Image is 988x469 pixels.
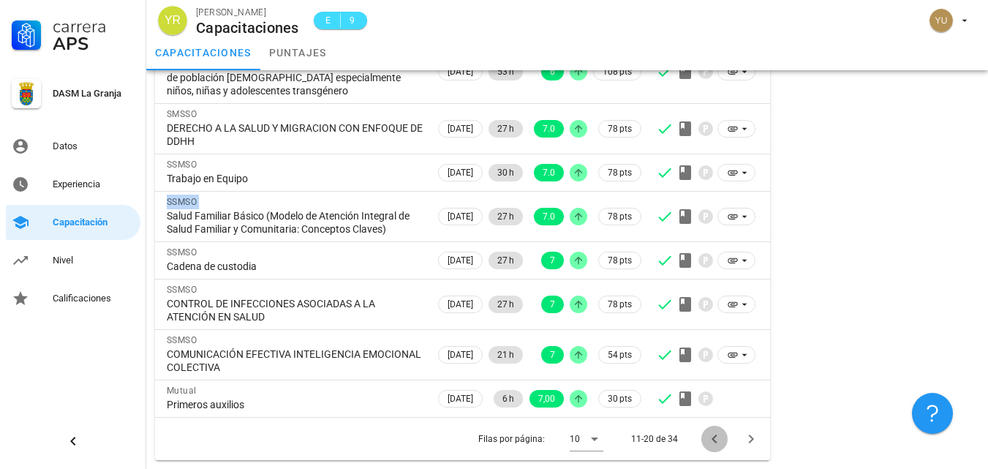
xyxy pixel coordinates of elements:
span: [DATE] [448,64,473,80]
span: 6 h [502,390,514,408]
div: Cadena de custodia [167,260,423,273]
span: 7.0 [543,164,555,181]
div: Nivel [53,255,135,266]
button: Página anterior [701,426,728,452]
button: Página siguiente [738,426,764,452]
span: YR [165,6,181,35]
span: 54 pts [608,348,632,362]
div: APS [53,35,135,53]
span: 78 pts [608,165,632,180]
div: Carrera [53,18,135,35]
span: 78 pts [608,209,632,224]
div: [PERSON_NAME] [196,5,299,20]
div: Capacitación [53,217,135,228]
span: SSMSO [167,335,197,345]
span: 7 [550,252,555,269]
a: Experiencia [6,167,140,202]
div: DERECHO A LA SALUD Y MIGRACION CON ENFOQUE DE DDHH [167,121,423,148]
div: 10Filas por página: [570,427,603,451]
span: 78 pts [608,253,632,268]
span: SSMSO [167,197,197,207]
span: 7.0 [543,208,555,225]
span: 27 h [497,120,514,138]
span: 53 h [497,63,514,80]
span: SSMSO [167,247,197,258]
span: E [323,13,334,28]
span: 9 [347,13,358,28]
span: [DATE] [448,347,473,363]
span: [DATE] [448,165,473,181]
span: 7 [550,296,555,313]
span: 7,00 [538,390,555,408]
a: Capacitación [6,205,140,240]
div: 11-20 de 34 [631,432,678,446]
div: Trabajo en Equipo [167,172,423,185]
span: 7 [550,346,555,364]
span: [DATE] [448,252,473,269]
span: 108 pts [603,64,632,79]
span: [DATE] [448,296,473,312]
div: avatar [158,6,187,35]
span: 21 h [497,346,514,364]
div: Salud Familiar Básico (Modelo de Atención Integral de Salud Familiar y Comunitaria: Conceptos Cla... [167,209,423,236]
div: 10 [570,432,580,446]
div: COMUNICACIÓN EFECTIVA INTELIGENCIA EMOCIONAL COLECTIVA [167,348,423,374]
div: Calificaciones [53,293,135,304]
span: 27 h [497,208,514,225]
a: capacitaciones [146,35,260,70]
div: Capacitaciones [196,20,299,36]
span: 27 h [497,296,514,313]
span: 6 [550,63,555,80]
span: 30 pts [608,391,632,406]
div: Primeros auxilios [167,398,423,411]
span: 27 h [497,252,514,269]
div: Consideraciones y herramientas para atención en salud de población [DEMOGRAPHIC_DATA] especialmen... [167,58,423,97]
span: 78 pts [608,121,632,136]
span: 30 h [497,164,514,181]
span: 7.0 [543,120,555,138]
a: Calificaciones [6,281,140,316]
div: Filas por página: [478,418,603,460]
span: SSMSO [167,160,197,170]
span: [DATE] [448,209,473,225]
div: DASM La Granja [53,88,135,100]
span: SMSSO [167,109,197,119]
span: 78 pts [608,297,632,312]
span: Mutual [167,386,196,396]
span: [DATE] [448,391,473,407]
span: [DATE] [448,121,473,137]
div: Experiencia [53,179,135,190]
a: puntajes [260,35,336,70]
div: CONTROL DE INFECCIONES ASOCIADAS A LA ATENCIÓN EN SALUD [167,297,423,323]
span: SSMSO [167,285,197,295]
a: Nivel [6,243,140,278]
div: avatar [929,9,953,32]
a: Datos [6,129,140,164]
div: Datos [53,140,135,152]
